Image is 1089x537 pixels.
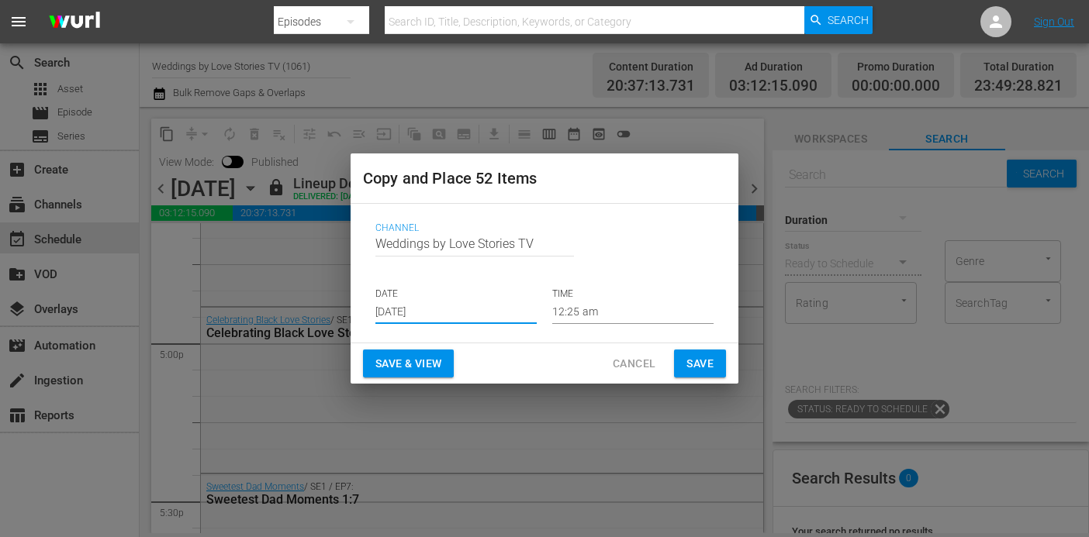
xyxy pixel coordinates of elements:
span: Save & View [375,354,441,373]
button: Cancel [600,349,668,378]
span: menu [9,12,28,31]
img: ans4CAIJ8jUAAAAAAAAAAAAAAAAAAAAAAAAgQb4GAAAAAAAAAAAAAAAAAAAAAAAAJMjXAAAAAAAAAAAAAAAAAAAAAAAAgAT5G... [37,4,112,40]
h2: Copy and Place 52 Items [363,166,726,191]
span: Channel [375,222,706,235]
p: DATE [375,287,537,301]
button: Save & View [363,349,454,378]
a: Sign Out [1034,15,1074,28]
button: Save [674,349,726,378]
span: Save [686,354,714,373]
p: TIME [552,287,714,301]
span: Cancel [613,354,655,373]
span: Search [828,6,869,34]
